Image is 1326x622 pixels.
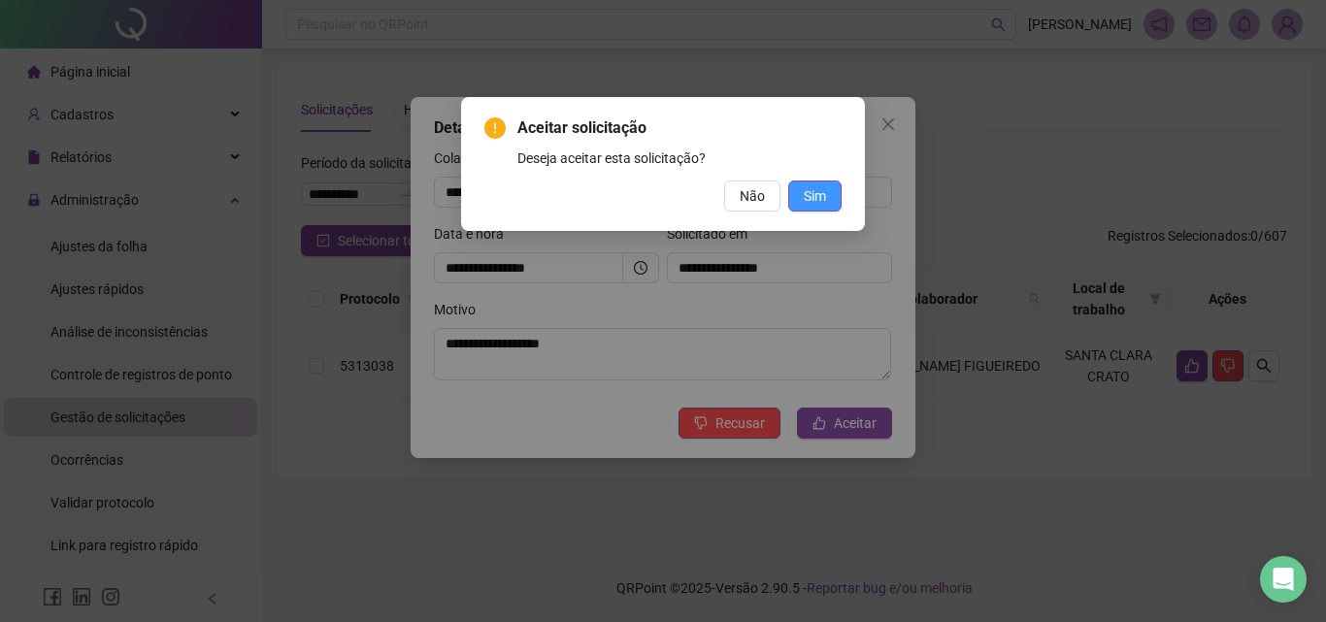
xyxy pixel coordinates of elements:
[788,180,842,212] button: Sim
[804,185,826,207] span: Sim
[1260,556,1307,603] div: Open Intercom Messenger
[724,180,780,212] button: Não
[740,185,765,207] span: Não
[517,147,842,169] div: Deseja aceitar esta solicitação?
[517,116,842,140] span: Aceitar solicitação
[484,117,506,139] span: exclamation-circle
